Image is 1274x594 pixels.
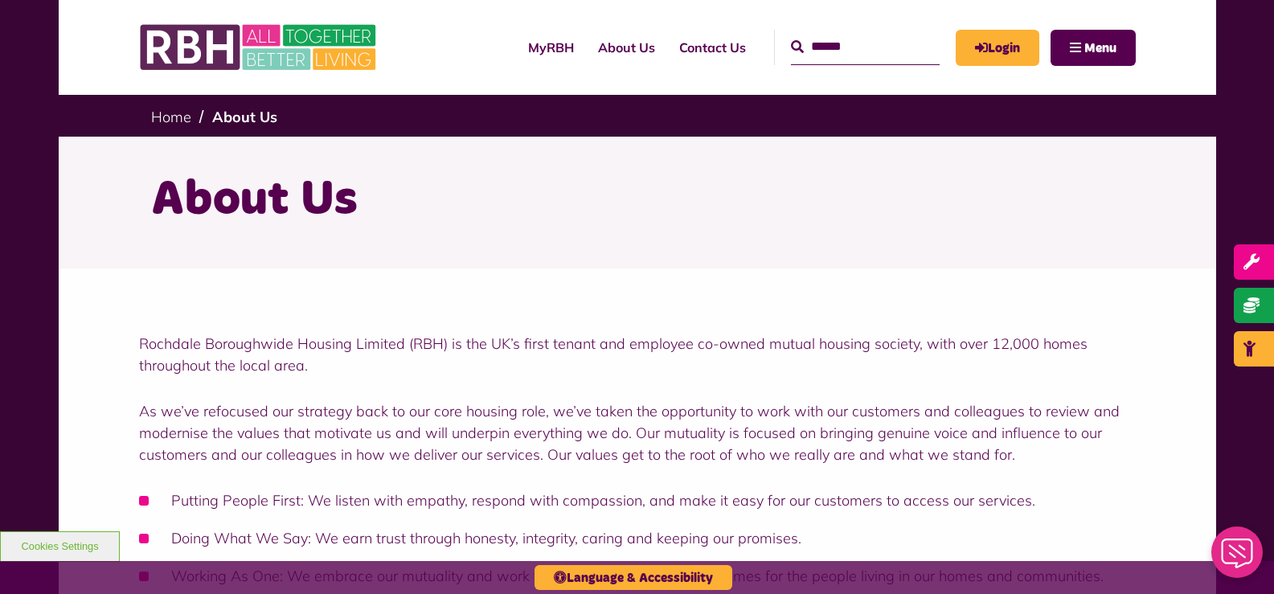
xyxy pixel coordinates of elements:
[139,333,1136,376] p: Rochdale Boroughwide Housing Limited (RBH) is the UK’s first tenant and employee co-owned mutual ...
[667,26,758,69] a: Contact Us
[1051,30,1136,66] button: Navigation
[139,16,380,79] img: RBH
[139,490,1136,511] li: Putting People First: We listen with empathy, respond with compassion, and make it easy for our c...
[586,26,667,69] a: About Us
[139,400,1136,465] p: As we’ve refocused our strategy back to our core housing role, we’ve taken the opportunity to wor...
[516,26,586,69] a: MyRBH
[139,527,1136,549] li: Doing What We Say: We earn trust through honesty, integrity, caring and keeping our promises.
[151,108,191,126] a: Home
[1202,522,1274,594] iframe: Netcall Web Assistant for live chat
[212,108,277,126] a: About Us
[151,169,1124,231] h1: About Us
[1084,42,1116,55] span: Menu
[535,565,732,590] button: Language & Accessibility
[956,30,1039,66] a: MyRBH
